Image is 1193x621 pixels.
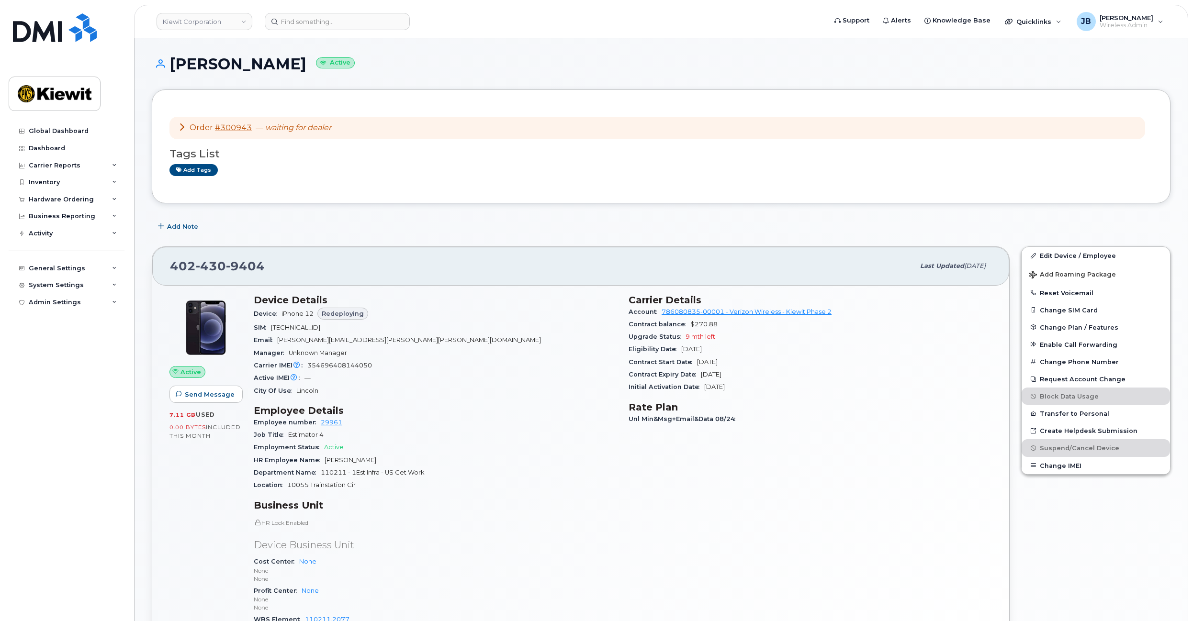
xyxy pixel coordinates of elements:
[254,575,617,583] p: None
[920,262,964,269] span: Last updated
[254,538,617,552] p: Device Business Unit
[254,595,617,603] p: None
[288,431,324,438] span: Estimator 4
[1022,264,1170,284] button: Add Roaming Package
[321,419,342,426] a: 29961
[167,222,198,231] span: Add Note
[1040,341,1117,348] span: Enable Call Forwarding
[321,469,425,476] span: 110211 - 1Est Infra - US Get Work
[1022,405,1170,422] button: Transfer to Personal
[629,308,662,315] span: Account
[964,262,986,269] span: [DATE]
[254,499,617,511] h3: Business Unit
[325,456,376,464] span: [PERSON_NAME]
[254,566,617,575] p: None
[254,374,304,381] span: Active IMEI
[289,349,347,356] span: Unknown Manager
[629,294,992,306] h3: Carrier Details
[256,123,331,132] span: —
[299,558,316,565] a: None
[254,444,324,451] span: Employment Status
[629,401,992,413] h3: Rate Plan
[1022,422,1170,439] a: Create Helpdesk Submission
[177,299,235,356] img: iPhone_12.jpg
[629,415,740,422] span: Unl Min&Msg+Email&Data 08/24
[265,123,331,132] em: waiting for dealer
[662,308,832,315] a: 786080835-00001 - Verizon Wireless - Kiewit Phase 2
[169,386,243,403] button: Send Message
[254,324,271,331] span: SIM
[185,390,235,399] span: Send Message
[254,603,617,611] p: None
[170,259,265,273] span: 402
[215,123,252,132] a: #300943
[281,310,314,317] span: iPhone 12
[1040,444,1119,452] span: Suspend/Cancel Device
[629,383,704,390] span: Initial Activation Date
[629,333,686,340] span: Upgrade Status
[254,469,321,476] span: Department Name
[701,371,721,378] span: [DATE]
[254,456,325,464] span: HR Employee Name
[1022,247,1170,264] a: Edit Device / Employee
[1151,579,1186,614] iframe: Messenger Launcher
[152,218,206,235] button: Add Note
[254,310,281,317] span: Device
[324,444,344,451] span: Active
[169,164,218,176] a: Add tags
[629,321,690,328] span: Contract balance
[254,362,307,369] span: Carrier IMEI
[169,424,206,431] span: 0.00 Bytes
[629,345,681,353] span: Eligibility Date
[277,336,541,344] span: [PERSON_NAME][EMAIL_ADDRESS][PERSON_NAME][PERSON_NAME][DOMAIN_NAME]
[169,148,1153,160] h3: Tags List
[254,405,617,416] h3: Employee Details
[287,481,356,488] span: 10055 Trainstation Cir
[307,362,372,369] span: 354696408144050
[629,358,697,366] span: Contract Start Date
[302,587,319,594] a: None
[1029,271,1116,280] span: Add Roaming Package
[1040,323,1118,331] span: Change Plan / Features
[196,259,226,273] span: 430
[254,387,296,394] span: City Of Use
[254,587,302,594] span: Profit Center
[1022,301,1170,319] button: Change SIM Card
[271,324,320,331] span: [TECHNICAL_ID]
[254,519,617,527] p: HR Lock Enabled
[152,55,1170,72] h1: [PERSON_NAME]
[254,558,299,565] span: Cost Center
[190,123,213,132] span: Order
[169,423,241,439] span: included this month
[1022,284,1170,301] button: Reset Voicemail
[690,321,718,328] span: $270.88
[1022,353,1170,370] button: Change Phone Number
[686,333,715,340] span: 9 mth left
[1022,457,1170,474] button: Change IMEI
[169,411,196,418] span: 7.11 GB
[226,259,265,273] span: 9404
[304,374,311,381] span: —
[322,309,364,318] span: Redeploying
[254,431,288,438] span: Job Title
[629,371,701,378] span: Contract Expiry Date
[704,383,725,390] span: [DATE]
[697,358,718,366] span: [DATE]
[254,481,287,488] span: Location
[296,387,318,394] span: Lincoln
[1022,370,1170,388] button: Request Account Change
[681,345,702,353] span: [DATE]
[316,57,355,68] small: Active
[180,367,201,377] span: Active
[254,336,277,344] span: Email
[1022,439,1170,456] button: Suspend/Cancel Device
[254,294,617,306] h3: Device Details
[254,419,321,426] span: Employee number
[196,411,215,418] span: used
[254,349,289,356] span: Manager
[1022,388,1170,405] button: Block Data Usage
[1022,319,1170,336] button: Change Plan / Features
[1022,336,1170,353] button: Enable Call Forwarding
